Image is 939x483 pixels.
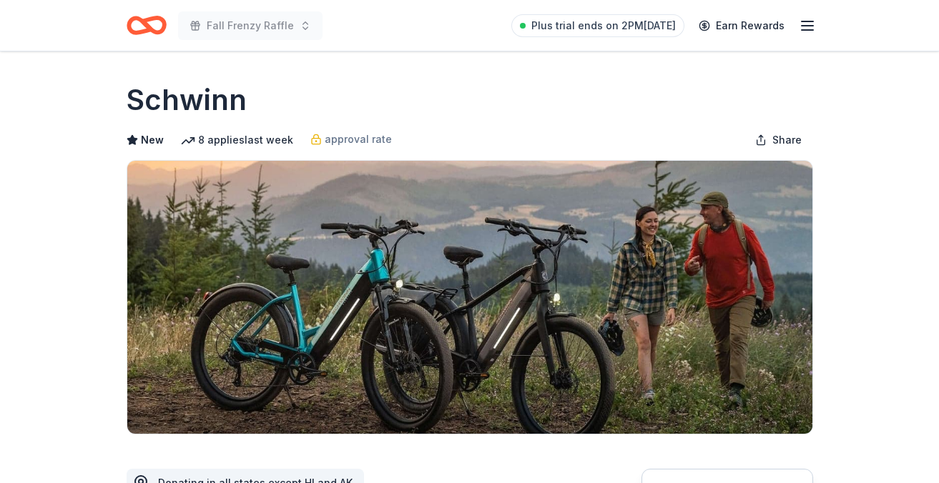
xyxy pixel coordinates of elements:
h1: Schwinn [127,80,247,120]
span: New [141,131,164,149]
span: approval rate [325,131,392,148]
button: Fall Frenzy Raffle [178,11,323,40]
a: Earn Rewards [690,13,793,39]
a: Plus trial ends on 2PM[DATE] [511,14,684,37]
div: 8 applies last week [181,131,293,149]
span: Plus trial ends on 2PM[DATE] [531,17,676,34]
span: Share [772,131,802,149]
a: approval rate [310,131,392,148]
img: Image for Schwinn [127,161,812,434]
a: Home [127,9,167,42]
span: Fall Frenzy Raffle [207,17,294,34]
button: Share [744,126,813,154]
